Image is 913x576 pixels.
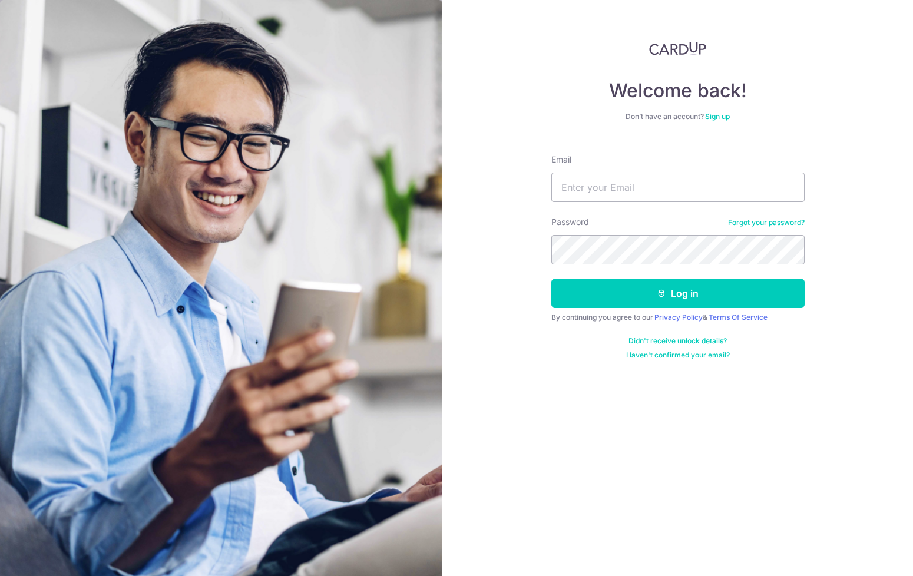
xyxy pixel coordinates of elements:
[551,173,805,202] input: Enter your Email
[709,313,768,322] a: Terms Of Service
[551,79,805,102] h4: Welcome back!
[649,41,707,55] img: CardUp Logo
[705,112,730,121] a: Sign up
[551,279,805,308] button: Log in
[654,313,703,322] a: Privacy Policy
[551,216,589,228] label: Password
[551,313,805,322] div: By continuing you agree to our &
[628,336,727,346] a: Didn't receive unlock details?
[626,350,730,360] a: Haven't confirmed your email?
[728,218,805,227] a: Forgot your password?
[551,112,805,121] div: Don’t have an account?
[551,154,571,165] label: Email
